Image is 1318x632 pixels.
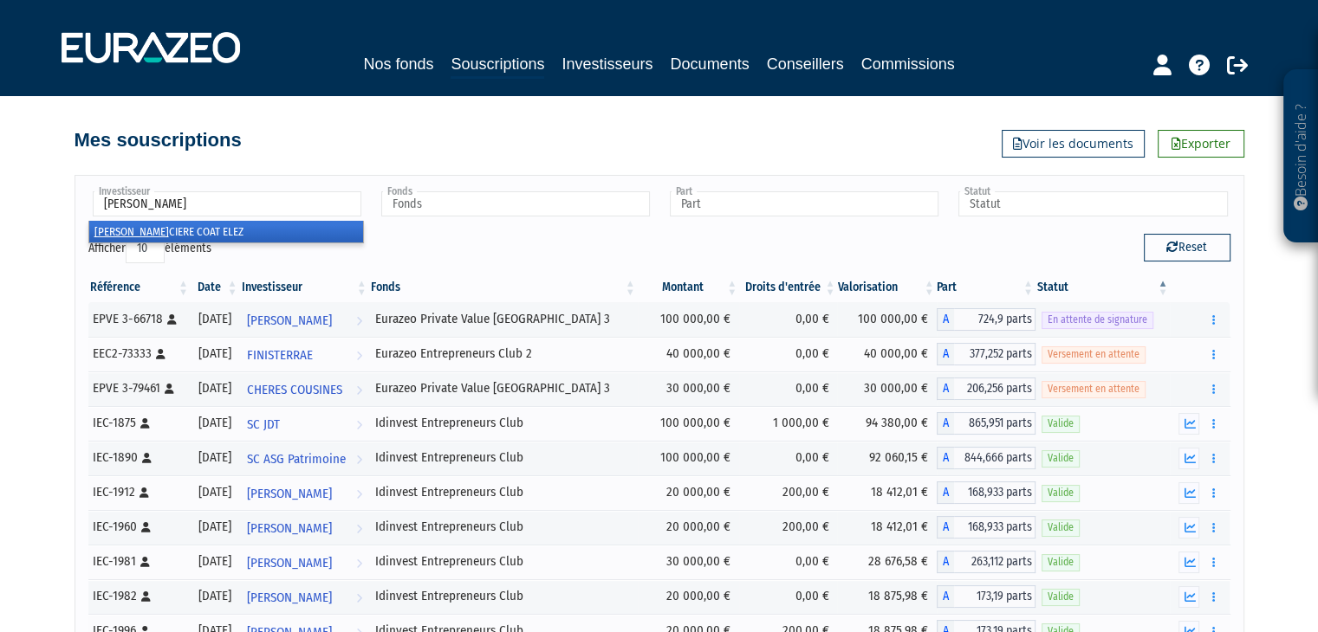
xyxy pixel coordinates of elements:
[356,547,362,579] i: Voir l'investisseur
[240,337,369,371] a: FINISTERRAE
[1042,554,1080,571] span: Valide
[739,406,837,441] td: 1 000,00 €
[93,587,185,605] div: IEC-1982
[240,579,369,614] a: [PERSON_NAME]
[93,310,185,328] div: EPVE 3-66718
[240,302,369,337] a: [PERSON_NAME]
[356,478,362,510] i: Voir l'investisseur
[954,481,1036,504] span: 168,933 parts
[247,582,332,614] span: [PERSON_NAME]
[247,513,332,545] span: [PERSON_NAME]
[356,409,362,441] i: Voir l'investisseur
[356,513,362,545] i: Voir l'investisseur
[1042,519,1080,536] span: Valide
[142,453,152,463] i: [Français] Personne physique
[937,585,954,608] span: A
[197,587,234,605] div: [DATE]
[375,587,632,605] div: Idinvest Entrepreneurs Club
[638,302,740,337] td: 100 000,00 €
[141,591,151,602] i: [Français] Personne physique
[247,339,313,371] span: FINISTERRAE
[739,545,837,579] td: 0,00 €
[1042,346,1146,363] span: Versement en attente
[1291,79,1311,235] p: Besoin d'aide ?
[1036,273,1171,302] th: Statut : activer pour trier la colonne par ordre d&eacute;croissant
[240,441,369,475] a: SC ASG Patrimoine
[197,310,234,328] div: [DATE]
[375,414,632,432] div: Idinvest Entrepreneurs Club
[638,545,740,579] td: 30 000,00 €
[739,441,837,475] td: 0,00 €
[638,371,740,406] td: 30 000,00 €
[240,510,369,545] a: [PERSON_NAME]
[156,349,166,359] i: [Français] Personne physique
[837,579,936,614] td: 18 875,98 €
[93,518,185,536] div: IEC-1960
[937,308,954,331] span: A
[837,406,936,441] td: 94 380,00 €
[1144,234,1230,261] button: Reset
[954,516,1036,538] span: 168,933 parts
[861,52,955,76] a: Commissions
[93,552,185,571] div: IEC-1981
[93,448,185,467] div: IEC-1890
[126,234,165,263] select: Afficheréléments
[937,551,1036,573] div: A - Idinvest Entrepreneurs Club
[638,475,740,510] td: 20 000,00 €
[837,475,936,510] td: 18 412,01 €
[954,343,1036,365] span: 377,252 parts
[638,337,740,371] td: 40 000,00 €
[356,374,362,406] i: Voir l'investisseur
[93,414,185,432] div: IEC-1875
[739,475,837,510] td: 200,00 €
[356,443,362,475] i: Voir l'investisseur
[1158,130,1244,158] a: Exporter
[247,478,332,510] span: [PERSON_NAME]
[937,273,1036,302] th: Part: activer pour trier la colonne par ordre croissant
[739,579,837,614] td: 0,00 €
[937,447,954,469] span: A
[1042,416,1080,432] span: Valide
[1042,312,1153,328] span: En attente de signature
[88,273,192,302] th: Référence : activer pour trier la colonne par ordre croissant
[937,551,954,573] span: A
[837,441,936,475] td: 92 060,15 €
[140,557,150,567] i: [Français] Personne physique
[937,412,1036,435] div: A - Idinvest Entrepreneurs Club
[247,305,332,337] span: [PERSON_NAME]
[837,273,936,302] th: Valorisation: activer pour trier la colonne par ordre croissant
[75,130,242,151] h4: Mes souscriptions
[937,343,954,365] span: A
[837,337,936,371] td: 40 000,00 €
[191,273,240,302] th: Date: activer pour trier la colonne par ordre croissant
[247,547,332,579] span: [PERSON_NAME]
[167,314,177,325] i: [Français] Personne physique
[937,481,1036,504] div: A - Idinvest Entrepreneurs Club
[954,551,1036,573] span: 263,112 parts
[937,585,1036,608] div: A - Idinvest Entrepreneurs Club
[247,409,280,441] span: SC JDT
[638,510,740,545] td: 20 000,00 €
[954,447,1036,469] span: 844,666 parts
[197,414,234,432] div: [DATE]
[837,302,936,337] td: 100 000,00 €
[197,345,234,363] div: [DATE]
[1042,450,1080,467] span: Valide
[197,448,234,467] div: [DATE]
[837,371,936,406] td: 30 000,00 €
[937,516,954,538] span: A
[165,384,174,394] i: [Français] Personne physique
[89,221,363,242] li: CIERE COAT ELEZ
[375,448,632,467] div: Idinvest Entrepreneurs Club
[247,374,342,406] span: CHERES COUSINES
[197,552,234,571] div: [DATE]
[937,516,1036,538] div: A - Idinvest Entrepreneurs Club
[937,308,1036,331] div: A - Eurazeo Private Value Europe 3
[197,483,234,501] div: [DATE]
[739,371,837,406] td: 0,00 €
[375,379,632,397] div: Eurazeo Private Value [GEOGRAPHIC_DATA] 3
[240,371,369,406] a: CHERES COUSINES
[240,545,369,579] a: [PERSON_NAME]
[954,377,1036,400] span: 206,256 parts
[937,481,954,504] span: A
